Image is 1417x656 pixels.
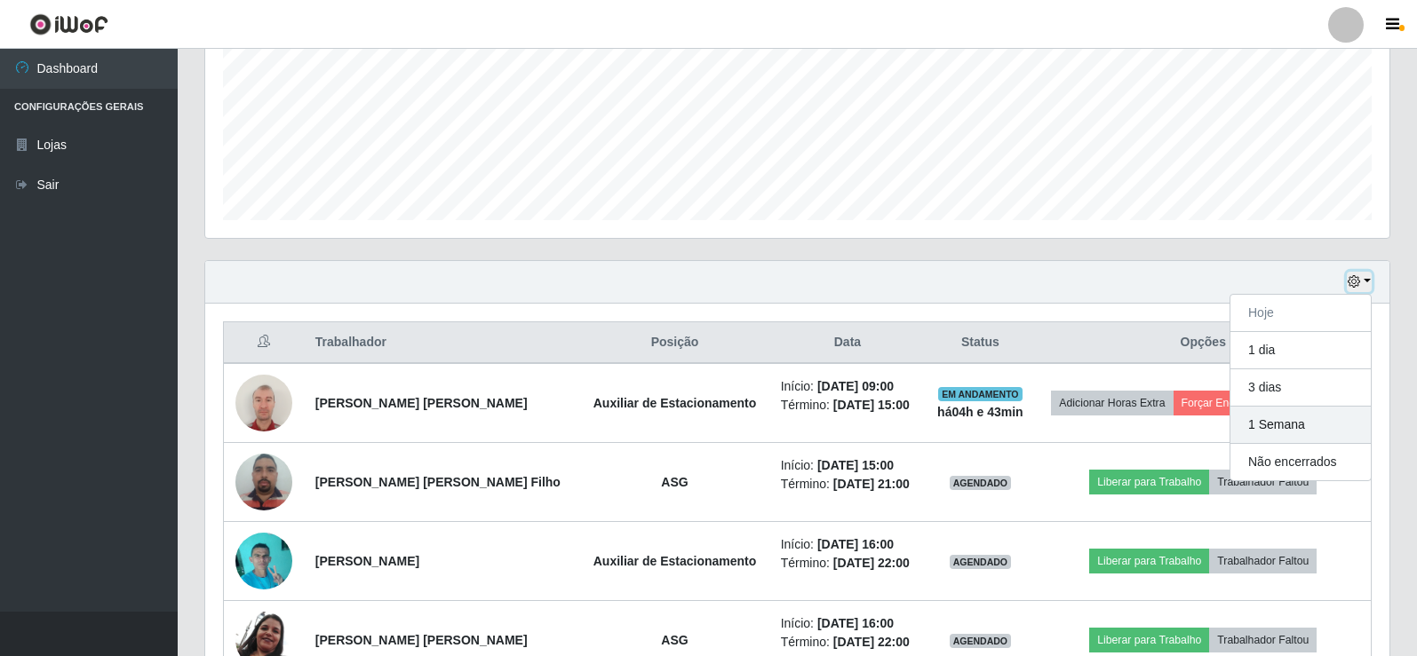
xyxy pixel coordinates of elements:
button: Adicionar Horas Extra [1051,391,1173,415]
th: Opções [1036,322,1372,364]
li: Término: [781,633,915,652]
time: [DATE] 09:00 [817,379,894,393]
li: Início: [781,535,915,554]
button: 1 Semana [1230,407,1371,444]
time: [DATE] 16:00 [817,537,894,551]
li: Início: [781,377,915,396]
strong: há 04 h e 43 min [937,405,1023,419]
strong: Auxiliar de Estacionamento [593,396,757,410]
span: AGENDADO [950,634,1012,648]
span: AGENDADO [950,476,1012,490]
time: [DATE] 22:00 [833,556,910,570]
th: Posição [579,322,769,364]
button: Trabalhador Faltou [1209,628,1317,652]
strong: Auxiliar de Estacionamento [593,554,757,568]
img: 1754224858032.jpeg [235,365,292,440]
button: Liberar para Trabalho [1089,549,1209,573]
li: Término: [781,554,915,573]
button: Liberar para Trabalho [1089,628,1209,652]
strong: [PERSON_NAME] [315,554,419,568]
strong: ASG [661,475,688,489]
button: Hoje [1230,295,1371,332]
li: Término: [781,475,915,494]
time: [DATE] 15:00 [833,398,910,412]
li: Início: [781,614,915,633]
time: [DATE] 21:00 [833,477,910,491]
strong: [PERSON_NAME] [PERSON_NAME] [315,396,528,410]
img: CoreUI Logo [29,13,108,36]
time: [DATE] 16:00 [817,616,894,630]
span: AGENDADO [950,555,1012,569]
img: 1686264689334.jpeg [235,444,292,519]
button: Forçar Encerramento [1174,391,1293,415]
li: Término: [781,396,915,415]
button: Liberar para Trabalho [1089,470,1209,494]
button: Trabalhador Faltou [1209,549,1317,573]
th: Status [925,322,1035,364]
time: [DATE] 22:00 [833,635,910,649]
strong: [PERSON_NAME] [PERSON_NAME] Filho [315,475,561,489]
span: EM ANDAMENTO [938,387,1023,401]
button: Trabalhador Faltou [1209,470,1317,494]
img: 1699884729750.jpeg [235,523,292,598]
time: [DATE] 15:00 [817,458,894,472]
button: 1 dia [1230,332,1371,369]
strong: ASG [661,633,688,647]
th: Trabalhador [305,322,580,364]
th: Data [770,322,926,364]
li: Início: [781,456,915,475]
button: Não encerrados [1230,444,1371,480]
strong: [PERSON_NAME] [PERSON_NAME] [315,633,528,647]
button: 3 dias [1230,369,1371,407]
